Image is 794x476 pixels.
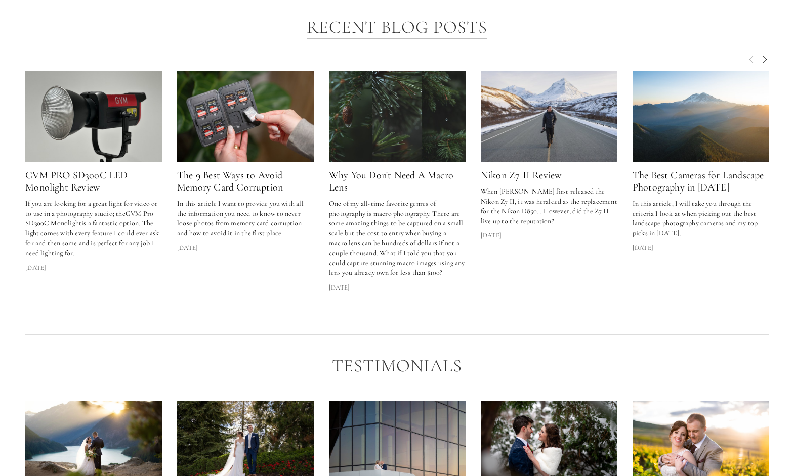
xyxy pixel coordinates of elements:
img: Nikon Z7 II Review [468,71,630,162]
time: [DATE] [177,243,198,252]
span: Next [761,54,769,63]
img: Why You Don't Need A Macro Lens [324,71,470,162]
a: Why You Don't Need A Macro Lens [329,71,466,162]
time: [DATE] [25,263,46,272]
p: In this article, I will take you through the criteria I look at when picking out the best landsca... [633,199,769,238]
h2: Testimonials [25,356,769,376]
a: Why You Don't Need A Macro Lens [329,169,453,194]
time: [DATE] [329,283,350,292]
img: The 9 Best Ways to Avoid Memory Card Corruption [173,71,318,162]
a: The 9 Best Ways to Avoid Memory Card Corruption [177,71,314,162]
img: The Best Cameras for Landscape Photography in 2025 [633,71,769,162]
time: [DATE] [633,243,653,252]
p: In this article I want to provide you with all the information you need to know to never loose ph... [177,199,314,238]
a: GVM PRO SD300C LED Monolight Review [25,169,128,194]
a: Recent Blog Posts [307,17,488,39]
a: The 9 Best Ways to Avoid Memory Card Corruption [177,169,283,194]
p: One of my all-time favorite genres of photography is macro photography. There are some amazing th... [329,199,466,278]
span: Previous [747,54,756,63]
a: Nikon Z7 II Review [481,71,617,162]
p: When [PERSON_NAME] first released the Nikon Z7 II, it was heralded as the replacement for the Nik... [481,186,617,226]
img: GVM PRO SD300C LED Monolight Review [25,71,162,162]
a: The Best Cameras for Landscape Photography in [DATE] [633,169,764,194]
p: If you are looking for a great light for video or to use in a photography studio; the is a fantas... [25,199,162,258]
time: [DATE] [481,231,502,240]
a: Nikon Z7 II Review [481,169,561,181]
